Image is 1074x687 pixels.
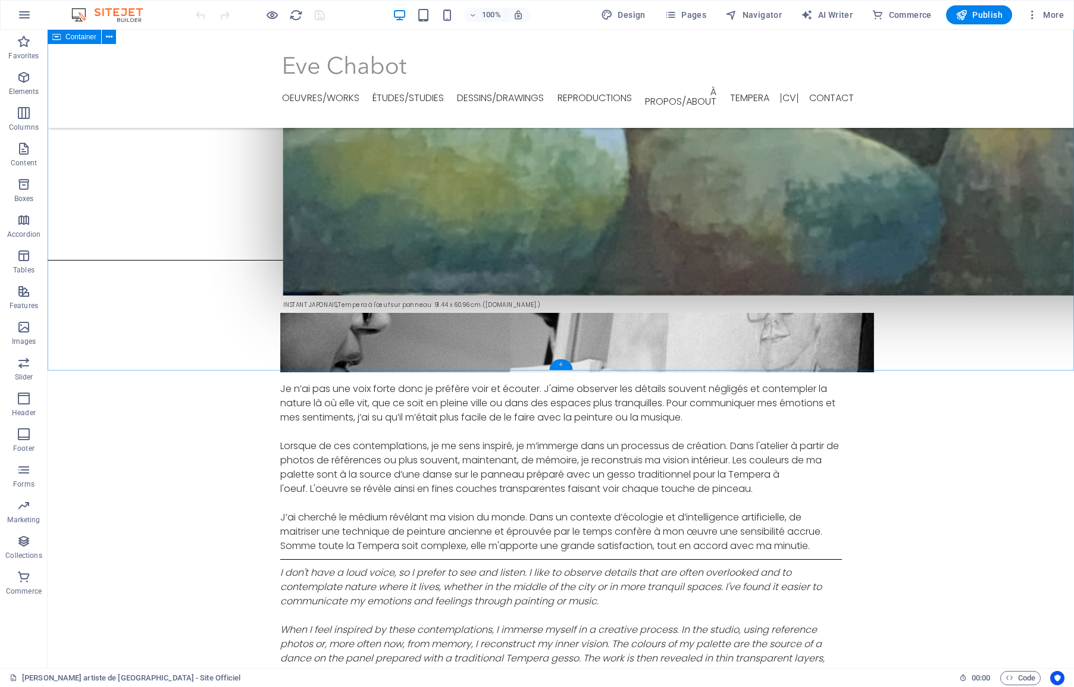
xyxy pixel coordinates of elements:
[265,8,279,22] button: Click here to leave preview mode and continue editing
[289,8,303,22] i: Reload page
[1022,5,1069,24] button: More
[721,5,787,24] button: Navigator
[13,444,35,453] p: Footer
[9,123,39,132] p: Columns
[13,265,35,275] p: Tables
[956,9,1003,21] span: Publish
[867,5,937,24] button: Commerce
[596,5,650,24] button: Design
[665,9,706,21] span: Pages
[7,515,40,525] p: Marketing
[959,671,991,685] h6: Session time
[5,551,42,560] p: Collections
[601,9,646,21] span: Design
[596,5,650,24] div: Design (Ctrl+Alt+Y)
[13,479,35,489] p: Forms
[68,8,158,22] img: Editor Logo
[12,408,36,418] p: Header
[1026,9,1064,21] span: More
[1000,671,1041,685] button: Code
[1050,671,1064,685] button: Usercentrics
[14,194,34,203] p: Boxes
[946,5,1012,24] button: Publish
[796,5,857,24] button: AI Writer
[1006,671,1035,685] span: Code
[725,9,782,21] span: Navigator
[872,9,932,21] span: Commerce
[660,5,711,24] button: Pages
[513,10,524,20] i: On resize automatically adjust zoom level to fit chosen device.
[12,337,36,346] p: Images
[10,671,240,685] a: Click to cancel selection. Double-click to open Pages
[972,671,990,685] span: 00 00
[7,230,40,239] p: Accordion
[6,586,42,596] p: Commerce
[65,33,96,40] span: Container
[464,8,506,22] button: 100%
[549,359,572,370] div: +
[9,87,39,96] p: Elements
[801,9,853,21] span: AI Writer
[289,8,303,22] button: reload
[15,372,33,382] p: Slider
[11,158,37,168] p: Content
[980,673,982,682] span: :
[482,8,501,22] h6: 100%
[10,301,38,310] p: Features
[8,51,39,61] p: Favorites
